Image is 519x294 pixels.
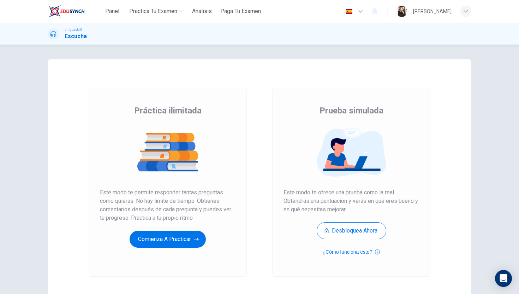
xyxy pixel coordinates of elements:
img: EduSynch logo [48,4,85,18]
button: Desbloquea ahora [317,222,386,239]
span: Panel [105,7,119,16]
div: Open Intercom Messenger [495,270,512,287]
span: Práctica ilimitada [134,105,202,116]
a: EduSynch logo [48,4,101,18]
div: [PERSON_NAME] [413,7,452,16]
span: Practica tu examen [129,7,177,16]
span: Este modo te permite responder tantas preguntas como quieras. No hay límite de tiempo. Obtienes c... [100,188,235,222]
img: es [345,9,353,14]
h1: Escucha [65,32,87,41]
button: Análisis [189,5,215,18]
span: Linguaskill [65,27,82,32]
img: Profile picture [396,6,407,17]
span: Paga Tu Examen [220,7,261,16]
button: ¿Cómo funciona esto? [323,248,380,256]
span: Análisis [192,7,212,16]
span: Prueba simulada [320,105,383,116]
button: Panel [101,5,124,18]
span: Este modo te ofrece una prueba como la real. Obtendrás una puntuación y verás en qué eres bueno y... [284,188,419,214]
button: Paga Tu Examen [217,5,264,18]
button: Comienza a practicar [130,231,206,248]
button: Practica tu examen [126,5,186,18]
